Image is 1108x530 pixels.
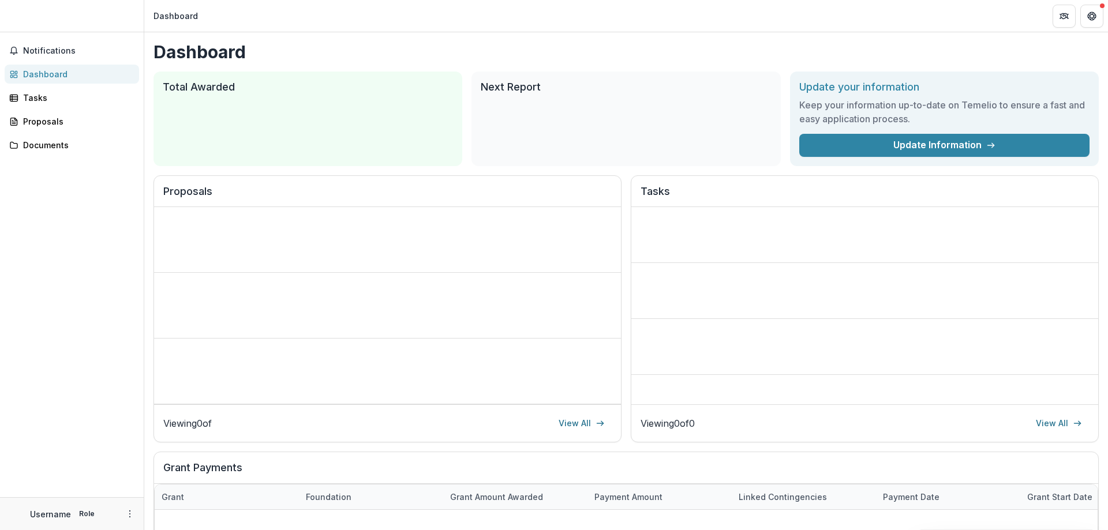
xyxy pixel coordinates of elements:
[799,81,1090,93] h2: Update your information
[1080,5,1103,28] button: Get Help
[154,42,1099,62] h1: Dashboard
[149,7,203,24] nav: breadcrumb
[163,461,1089,483] h2: Grant Payments
[641,185,1089,207] h2: Tasks
[5,88,139,107] a: Tasks
[799,98,1090,126] h3: Keep your information up-to-date on Temelio to ensure a fast and easy application process.
[1053,5,1076,28] button: Partners
[23,92,130,104] div: Tasks
[481,81,771,93] h2: Next Report
[23,139,130,151] div: Documents
[1029,414,1089,433] a: View All
[30,508,71,520] p: Username
[163,185,612,207] h2: Proposals
[5,65,139,84] a: Dashboard
[23,46,134,56] span: Notifications
[23,115,130,127] div: Proposals
[163,81,453,93] h2: Total Awarded
[5,136,139,155] a: Documents
[76,509,98,519] p: Role
[23,68,130,80] div: Dashboard
[552,414,612,433] a: View All
[163,416,212,430] p: Viewing 0 of
[123,507,137,521] button: More
[5,112,139,131] a: Proposals
[5,42,139,60] button: Notifications
[154,10,198,22] div: Dashboard
[641,416,695,430] p: Viewing 0 of 0
[799,134,1090,157] a: Update Information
